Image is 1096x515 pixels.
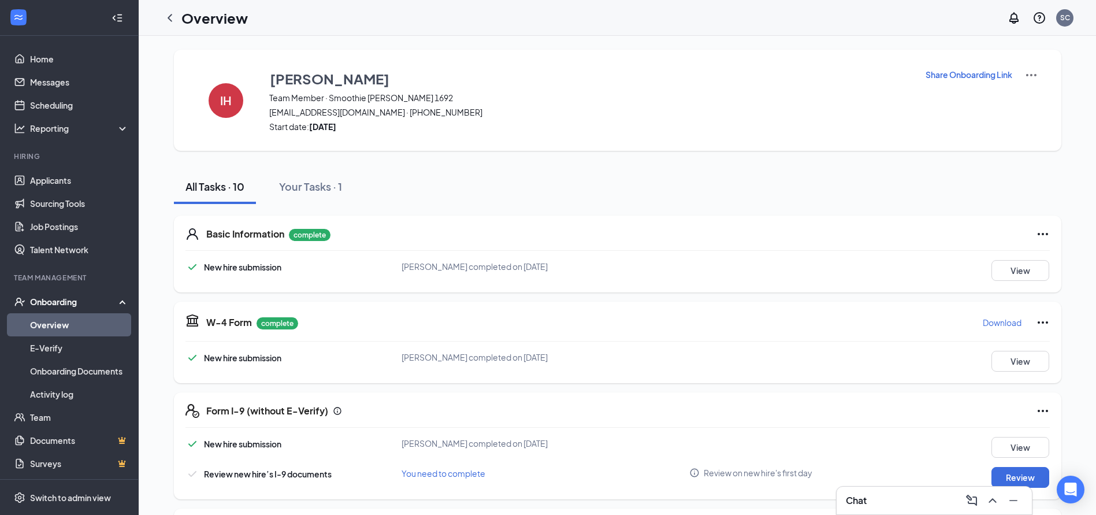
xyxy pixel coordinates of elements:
a: Talent Network [30,238,129,261]
span: [PERSON_NAME] completed on [DATE] [402,438,548,449]
svg: Ellipses [1036,227,1050,241]
a: Home [30,47,129,71]
svg: ChevronUp [986,494,1000,507]
span: Review new hire’s I-9 documents [204,469,332,479]
svg: User [185,227,199,241]
span: New hire submission [204,439,281,449]
svg: QuestionInfo [1032,11,1046,25]
button: View [991,351,1049,372]
span: You need to complete [402,468,485,479]
h3: Chat [846,494,867,507]
span: [EMAIL_ADDRESS][DOMAIN_NAME] · [PHONE_NUMBER] [269,106,911,118]
span: Review on new hire's first day [704,467,812,479]
svg: FormI9EVerifyIcon [185,404,199,418]
svg: Ellipses [1036,316,1050,329]
button: [PERSON_NAME] [269,68,911,89]
div: Hiring [14,151,127,161]
span: Team Member · Smoothie [PERSON_NAME] 1692 [269,92,911,103]
a: Messages [30,71,129,94]
span: [PERSON_NAME] completed on [DATE] [402,261,548,272]
div: All Tasks · 10 [185,179,244,194]
svg: Info [689,468,700,478]
span: Start date: [269,121,911,132]
a: E-Verify [30,336,129,360]
a: DocumentsCrown [30,429,129,452]
strong: [DATE] [309,121,336,132]
svg: Minimize [1006,494,1020,507]
svg: TaxGovernmentIcon [185,313,199,327]
span: [PERSON_NAME] completed on [DATE] [402,352,548,362]
svg: ComposeMessage [965,494,979,507]
a: Activity log [30,383,129,406]
div: Open Intercom Messenger [1057,476,1084,503]
a: Sourcing Tools [30,192,129,215]
svg: Ellipses [1036,404,1050,418]
button: ComposeMessage [963,491,981,510]
svg: Checkmark [185,467,199,481]
div: Onboarding [30,296,119,307]
svg: Info [333,406,342,416]
button: Minimize [1004,491,1023,510]
div: Switch to admin view [30,492,111,503]
a: Job Postings [30,215,129,238]
h5: Form I-9 (without E-Verify) [206,405,328,417]
h5: W-4 Form [206,316,252,329]
h5: Basic Information [206,228,284,240]
button: ChevronUp [983,491,1002,510]
span: New hire submission [204,353,281,363]
a: SurveysCrown [30,452,129,475]
h4: IH [220,97,232,105]
span: New hire submission [204,262,281,272]
svg: Checkmark [185,351,199,365]
h1: Overview [181,8,248,28]
p: complete [257,317,298,329]
button: Share Onboarding Link [925,68,1013,81]
button: View [991,260,1049,281]
svg: Checkmark [185,437,199,451]
button: Review [991,467,1049,488]
img: More Actions [1024,68,1038,82]
div: SC [1060,13,1070,23]
svg: ChevronLeft [163,11,177,25]
a: Team [30,406,129,429]
a: Scheduling [30,94,129,117]
p: Download [983,317,1021,328]
div: Reporting [30,123,129,134]
a: Applicants [30,169,129,192]
svg: Notifications [1007,11,1021,25]
svg: Analysis [14,123,25,134]
svg: Checkmark [185,260,199,274]
svg: Settings [14,492,25,503]
a: Overview [30,313,129,336]
div: Your Tasks · 1 [279,179,342,194]
button: Download [982,313,1022,332]
h3: [PERSON_NAME] [270,69,389,88]
button: View [991,437,1049,458]
svg: Collapse [112,12,123,24]
svg: WorkstreamLogo [13,12,24,23]
a: Onboarding Documents [30,360,129,383]
p: Share Onboarding Link [926,69,1012,80]
p: complete [289,229,330,241]
svg: UserCheck [14,296,25,307]
button: IH [197,68,255,132]
div: Team Management [14,273,127,283]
